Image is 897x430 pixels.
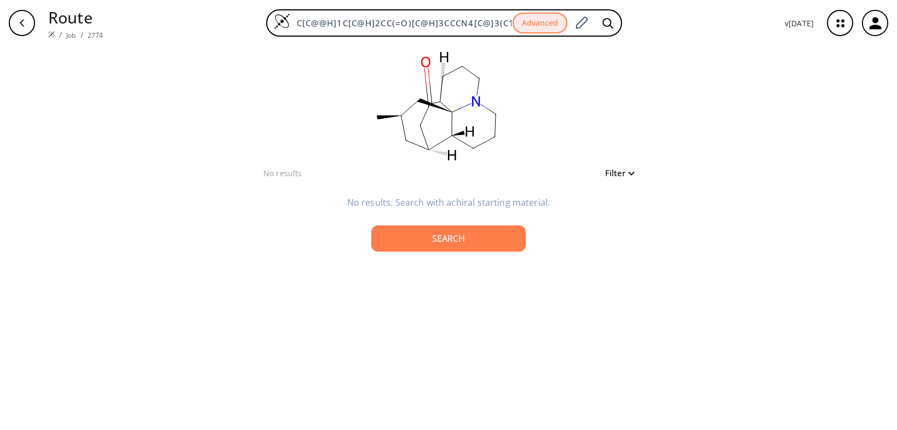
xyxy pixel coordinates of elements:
img: Spaya logo [48,31,55,38]
a: Job [66,31,76,40]
button: Filter [599,169,634,177]
p: v [DATE] [785,18,814,29]
p: Route [48,5,103,29]
input: Enter SMILES [290,18,513,28]
p: No results [263,167,302,179]
img: Logo Spaya [274,13,290,30]
li: / [59,29,62,40]
p: No results. Search with achiral starting material. [334,196,563,209]
li: / [81,29,83,40]
div: Search [380,234,517,243]
a: 2774 [88,31,104,40]
button: Search [371,225,526,252]
button: Advanced [513,13,567,34]
svg: C[C@@H]1C[C@H]2CC(=O)[C@H]3CCCN4[C@]3(C1)[C@@H]2CCC4 [327,46,546,166]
